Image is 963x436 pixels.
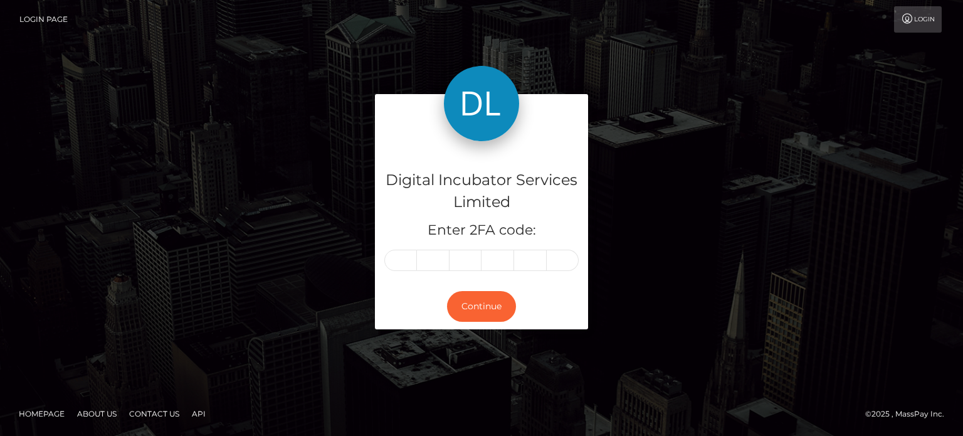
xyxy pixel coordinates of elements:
button: Continue [447,291,516,322]
a: Login [894,6,942,33]
a: Homepage [14,404,70,423]
h4: Digital Incubator Services Limited [384,169,579,213]
img: Digital Incubator Services Limited [444,66,519,141]
div: © 2025 , MassPay Inc. [865,407,954,421]
a: Contact Us [124,404,184,423]
h5: Enter 2FA code: [384,221,579,240]
a: API [187,404,211,423]
a: Login Page [19,6,68,33]
a: About Us [72,404,122,423]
